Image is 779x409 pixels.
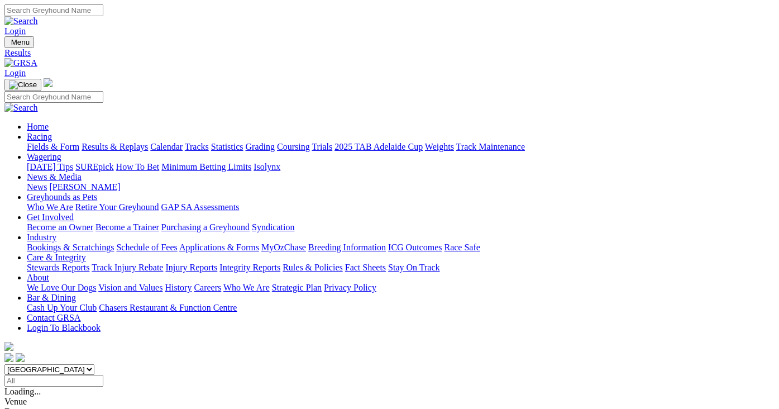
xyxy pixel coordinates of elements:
[4,375,103,387] input: Select date
[27,253,86,262] a: Care & Integrity
[27,323,101,332] a: Login To Blackbook
[388,242,442,252] a: ICG Outcomes
[27,202,73,212] a: Who We Are
[27,303,775,313] div: Bar & Dining
[165,283,192,292] a: History
[4,58,37,68] img: GRSA
[27,242,775,253] div: Industry
[4,16,38,26] img: Search
[4,26,26,36] a: Login
[324,283,376,292] a: Privacy Policy
[11,38,30,46] span: Menu
[99,303,237,312] a: Chasers Restaurant & Function Centre
[223,283,270,292] a: Who We Are
[179,242,259,252] a: Applications & Forms
[27,283,775,293] div: About
[27,142,775,152] div: Racing
[27,222,775,232] div: Get Involved
[312,142,332,151] a: Trials
[185,142,209,151] a: Tracks
[27,122,49,131] a: Home
[4,68,26,78] a: Login
[116,242,177,252] a: Schedule of Fees
[16,353,25,362] img: twitter.svg
[165,263,217,272] a: Injury Reports
[4,4,103,16] input: Search
[27,172,82,182] a: News & Media
[27,232,56,242] a: Industry
[27,182,775,192] div: News & Media
[283,263,343,272] a: Rules & Policies
[4,353,13,362] img: facebook.svg
[27,263,775,273] div: Care & Integrity
[4,36,34,48] button: Toggle navigation
[49,182,120,192] a: [PERSON_NAME]
[27,162,73,172] a: [DATE] Tips
[27,152,61,161] a: Wagering
[75,162,113,172] a: SUREpick
[252,222,294,232] a: Syndication
[4,342,13,351] img: logo-grsa-white.png
[27,222,93,232] a: Become an Owner
[27,273,49,282] a: About
[246,142,275,151] a: Grading
[219,263,280,272] a: Integrity Reports
[9,80,37,89] img: Close
[4,91,103,103] input: Search
[27,182,47,192] a: News
[456,142,525,151] a: Track Maintenance
[27,162,775,172] div: Wagering
[27,142,79,151] a: Fields & Form
[44,78,52,87] img: logo-grsa-white.png
[277,142,310,151] a: Coursing
[27,293,76,302] a: Bar & Dining
[4,103,38,113] img: Search
[27,202,775,212] div: Greyhounds as Pets
[308,242,386,252] a: Breeding Information
[161,202,240,212] a: GAP SA Assessments
[4,48,775,58] a: Results
[4,79,41,91] button: Toggle navigation
[345,263,386,272] a: Fact Sheets
[150,142,183,151] a: Calendar
[27,132,52,141] a: Racing
[272,283,322,292] a: Strategic Plan
[116,162,160,172] a: How To Bet
[388,263,439,272] a: Stay On Track
[334,142,423,151] a: 2025 TAB Adelaide Cup
[82,142,148,151] a: Results & Replays
[75,202,159,212] a: Retire Your Greyhound
[4,387,41,396] span: Loading...
[161,222,250,232] a: Purchasing a Greyhound
[95,222,159,232] a: Become a Trainer
[261,242,306,252] a: MyOzChase
[254,162,280,172] a: Isolynx
[27,263,89,272] a: Stewards Reports
[27,242,114,252] a: Bookings & Scratchings
[27,212,74,222] a: Get Involved
[27,192,97,202] a: Greyhounds as Pets
[92,263,163,272] a: Track Injury Rebate
[194,283,221,292] a: Careers
[4,397,775,407] div: Venue
[27,313,80,322] a: Contact GRSA
[98,283,163,292] a: Vision and Values
[444,242,480,252] a: Race Safe
[27,283,96,292] a: We Love Our Dogs
[211,142,243,151] a: Statistics
[161,162,251,172] a: Minimum Betting Limits
[27,303,97,312] a: Cash Up Your Club
[425,142,454,151] a: Weights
